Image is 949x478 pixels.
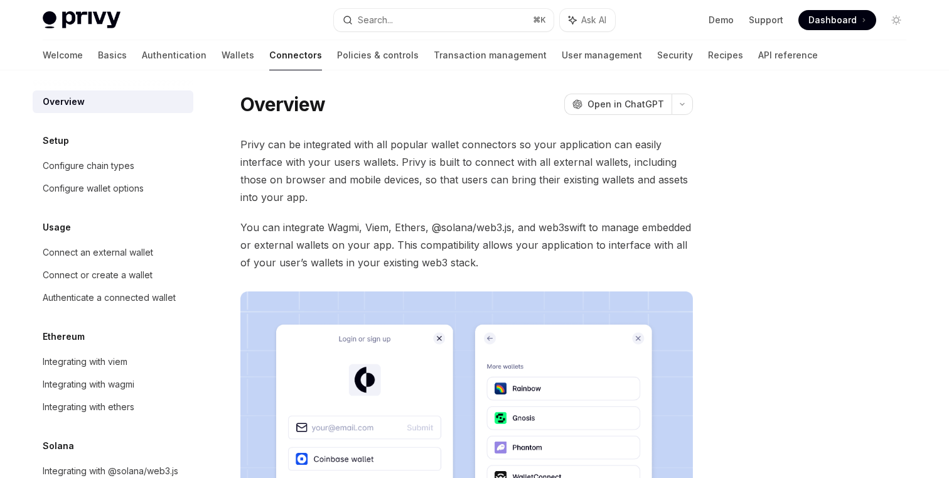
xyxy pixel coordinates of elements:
a: Connect or create a wallet [33,264,193,286]
span: Privy can be integrated with all popular wallet connectors so your application can easily interfa... [240,136,693,206]
span: Ask AI [581,14,606,26]
a: Recipes [708,40,743,70]
a: Connectors [269,40,322,70]
a: Policies & controls [337,40,419,70]
div: Overview [43,94,85,109]
h5: Setup [43,133,69,148]
a: Transaction management [434,40,547,70]
h1: Overview [240,93,325,116]
a: Configure wallet options [33,177,193,200]
img: light logo [43,11,121,29]
a: Dashboard [798,10,876,30]
a: Wallets [222,40,254,70]
a: User management [562,40,642,70]
a: Security [657,40,693,70]
div: Integrating with ethers [43,399,134,415]
a: Connect an external wallet [33,241,193,264]
a: Authentication [142,40,206,70]
div: Integrating with viem [43,354,127,369]
h5: Ethereum [43,329,85,344]
span: Dashboard [808,14,857,26]
span: Open in ChatGPT [587,98,664,111]
span: You can integrate Wagmi, Viem, Ethers, @solana/web3.js, and web3swift to manage embedded or exter... [240,219,693,271]
h5: Solana [43,438,74,454]
div: Authenticate a connected wallet [43,290,176,305]
div: Connect an external wallet [43,245,153,260]
a: Support [749,14,783,26]
div: Search... [358,13,393,28]
a: Basics [98,40,127,70]
a: Overview [33,90,193,113]
a: Authenticate a connected wallet [33,286,193,309]
a: Configure chain types [33,155,193,177]
button: Search...⌘K [334,9,554,31]
button: Open in ChatGPT [564,94,672,115]
button: Ask AI [560,9,615,31]
a: Integrating with viem [33,350,193,373]
div: Configure chain types [43,158,134,173]
a: Demo [709,14,734,26]
span: ⌘ K [533,15,546,25]
a: Integrating with ethers [33,396,193,418]
h5: Usage [43,220,71,235]
div: Configure wallet options [43,181,144,196]
div: Connect or create a wallet [43,268,153,283]
button: Toggle dark mode [886,10,906,30]
a: Integrating with wagmi [33,373,193,396]
div: Integrating with wagmi [43,377,134,392]
a: Welcome [43,40,83,70]
a: API reference [758,40,818,70]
